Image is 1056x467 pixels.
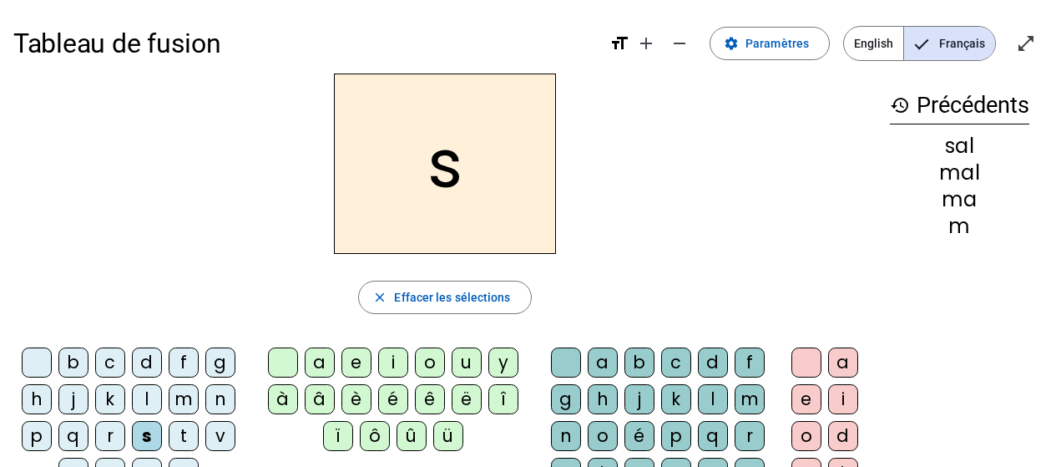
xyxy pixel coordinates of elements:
[341,348,371,378] div: e
[1016,33,1036,53] mat-icon: open_in_full
[378,348,408,378] div: i
[698,384,728,414] div: l
[372,290,387,305] mat-icon: close
[305,348,335,378] div: a
[358,281,531,314] button: Effacer les sélections
[588,421,618,451] div: o
[1009,27,1043,60] button: Entrer en plein écran
[698,421,728,451] div: q
[663,27,696,60] button: Diminuer la taille de la police
[828,421,858,451] div: d
[95,384,125,414] div: k
[95,348,125,378] div: c
[22,384,52,414] div: h
[169,348,199,378] div: f
[334,74,556,254] h2: s
[890,190,1029,210] div: ma
[629,27,663,60] button: Augmenter la taille de la police
[844,27,903,60] span: English
[341,384,371,414] div: è
[58,348,88,378] div: b
[661,348,691,378] div: c
[710,27,830,60] button: Paramètres
[661,384,691,414] div: k
[745,33,809,53] span: Paramètres
[95,421,125,451] div: r
[268,384,298,414] div: à
[890,95,910,115] mat-icon: history
[791,421,821,451] div: o
[791,384,821,414] div: e
[58,421,88,451] div: q
[378,384,408,414] div: é
[205,421,235,451] div: v
[624,348,654,378] div: b
[843,26,996,61] mat-button-toggle-group: Language selection
[588,348,618,378] div: a
[22,421,52,451] div: p
[169,384,199,414] div: m
[890,216,1029,236] div: m
[397,421,427,451] div: û
[828,384,858,414] div: i
[669,33,690,53] mat-icon: remove
[433,421,463,451] div: ü
[323,421,353,451] div: ï
[58,384,88,414] div: j
[132,421,162,451] div: s
[169,421,199,451] div: t
[698,348,728,378] div: d
[205,348,235,378] div: g
[624,384,654,414] div: j
[735,348,765,378] div: f
[415,348,445,378] div: o
[452,348,482,378] div: u
[735,384,765,414] div: m
[609,33,629,53] mat-icon: format_size
[904,27,995,60] span: Français
[551,384,581,414] div: g
[305,384,335,414] div: â
[588,384,618,414] div: h
[828,348,858,378] div: a
[890,87,1029,124] h3: Précédents
[205,384,235,414] div: n
[661,421,691,451] div: p
[890,163,1029,183] div: mal
[394,287,510,307] span: Effacer les sélections
[890,136,1029,156] div: sal
[13,17,596,70] h1: Tableau de fusion
[360,421,390,451] div: ô
[132,384,162,414] div: l
[636,33,656,53] mat-icon: add
[735,421,765,451] div: r
[488,348,518,378] div: y
[415,384,445,414] div: ê
[724,36,739,51] mat-icon: settings
[624,421,654,451] div: é
[488,384,518,414] div: î
[132,348,162,378] div: d
[452,384,482,414] div: ë
[551,421,581,451] div: n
